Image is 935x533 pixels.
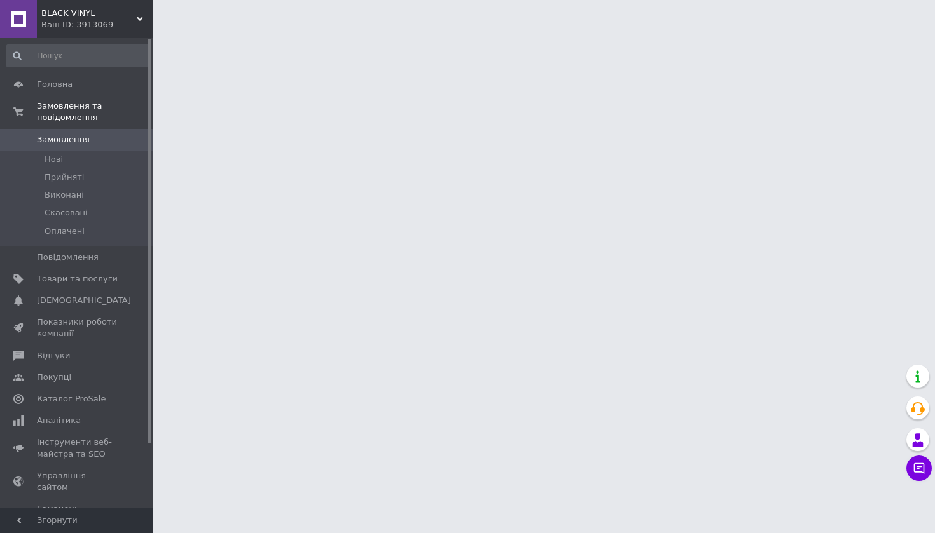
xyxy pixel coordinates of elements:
[37,273,118,285] span: Товари та послуги
[906,455,932,481] button: Чат з покупцем
[37,295,131,306] span: [DEMOGRAPHIC_DATA]
[41,19,153,30] div: Ваш ID: 3913069
[41,8,137,19] span: BLACK VINYL
[45,226,85,237] span: Оплачені
[37,372,71,383] span: Покупці
[45,172,84,183] span: Прийняті
[37,252,99,263] span: Повідомлення
[37,134,90,145] span: Замовлення
[37,503,118,526] span: Гаманець компанії
[37,415,81,426] span: Аналітика
[37,79,73,90] span: Головна
[37,470,118,493] span: Управління сайтом
[37,393,106,405] span: Каталог ProSale
[37,350,70,361] span: Відгуки
[6,44,150,67] input: Пошук
[37,316,118,339] span: Показники роботи компанії
[37,100,153,123] span: Замовлення та повідомлення
[45,189,84,201] span: Виконані
[37,436,118,459] span: Інструменти веб-майстра та SEO
[45,154,63,165] span: Нові
[45,207,88,219] span: Скасовані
